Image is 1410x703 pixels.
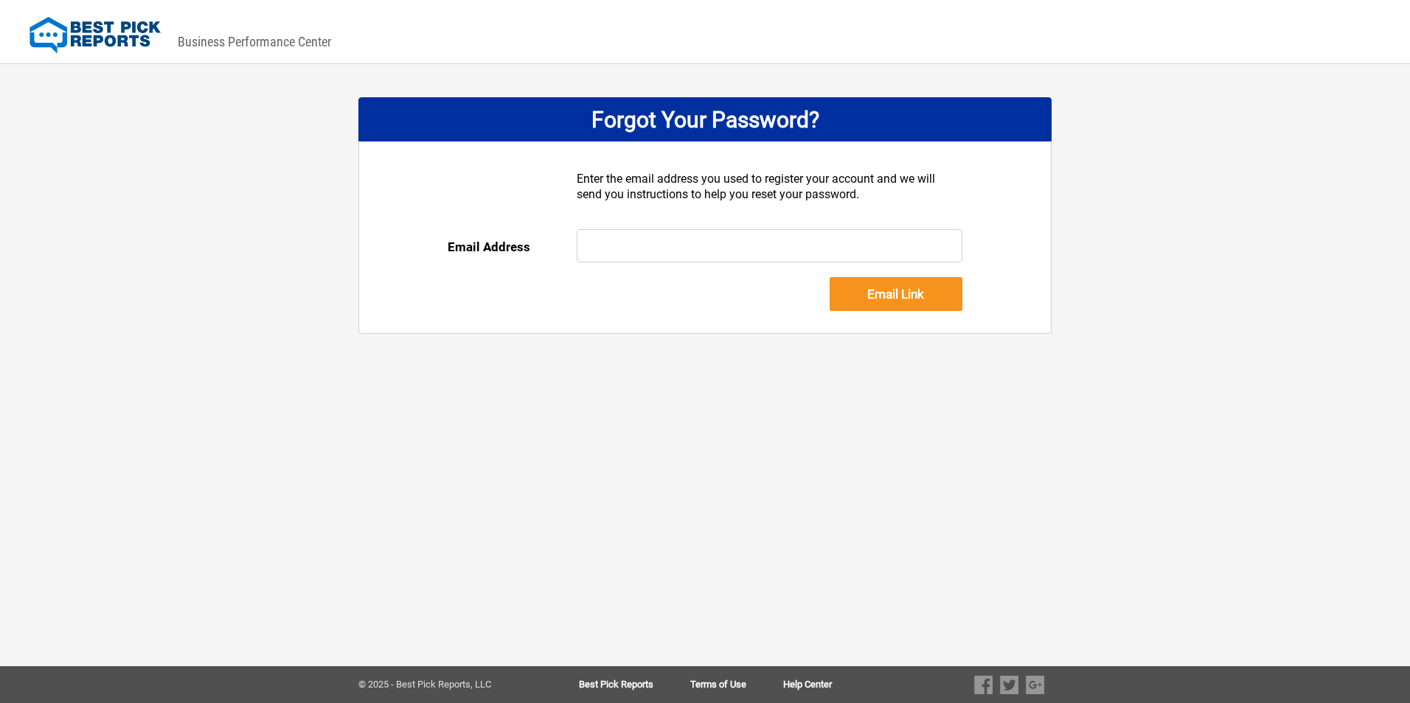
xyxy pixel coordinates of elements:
div: © 2025 - Best Pick Reports, LLC [358,679,532,690]
input: Email Link [830,277,962,311]
img: Best Pick Reports Logo [29,17,161,54]
a: Help Center [783,679,832,690]
div: Forgot Your Password? [358,97,1052,141]
div: Enter the email address you used to register your account and we will send you instructions to he... [577,171,963,229]
div: Email Address [448,229,577,265]
a: Best Pick Reports [579,679,690,690]
a: Terms of Use [690,679,783,690]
